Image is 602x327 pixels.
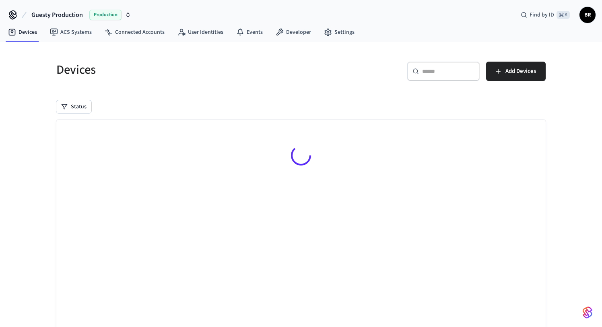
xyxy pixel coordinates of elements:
[56,100,91,113] button: Status
[579,7,596,23] button: BR
[557,11,570,19] span: ⌘ K
[580,8,595,22] span: BR
[514,8,576,22] div: Find by ID⌘ K
[89,10,122,20] span: Production
[171,25,230,39] a: User Identities
[31,10,83,20] span: Guesty Production
[486,62,546,81] button: Add Devices
[230,25,269,39] a: Events
[43,25,98,39] a: ACS Systems
[269,25,317,39] a: Developer
[2,25,43,39] a: Devices
[530,11,554,19] span: Find by ID
[56,62,296,78] h5: Devices
[505,66,536,77] span: Add Devices
[98,25,171,39] a: Connected Accounts
[317,25,361,39] a: Settings
[583,306,592,319] img: SeamLogoGradient.69752ec5.svg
